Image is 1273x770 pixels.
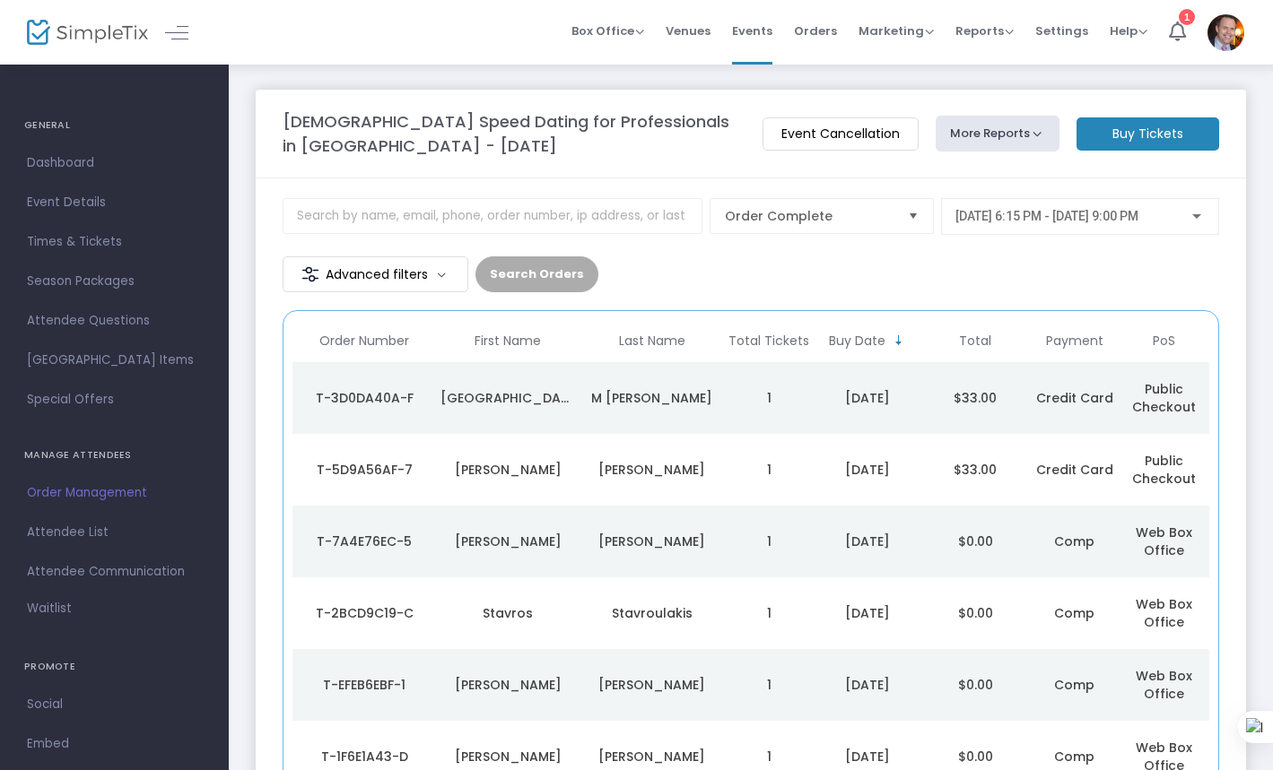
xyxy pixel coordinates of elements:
m-button: Buy Tickets [1077,117,1219,151]
div: Devon [440,389,575,407]
div: T-EFEB6EBF-1 [297,676,432,694]
div: Morrison [585,461,719,479]
span: Reports [955,22,1014,39]
div: Abramov [585,676,719,694]
span: Sortable [892,333,906,348]
div: 9/14/2025 [818,604,917,622]
img: filter [301,265,319,283]
span: Attendee List [27,521,202,544]
span: Embed [27,732,202,756]
span: [GEOGRAPHIC_DATA] Items [27,349,202,372]
div: Isaac [440,532,575,550]
span: Payment [1046,333,1103,349]
span: Event Details [27,191,202,214]
span: Marketing [859,22,934,39]
td: 1 [724,506,814,577]
td: $0.00 [921,506,1029,577]
h4: GENERAL [24,108,205,143]
m-panel-title: [DEMOGRAPHIC_DATA] Speed Dating for Professionals in [GEOGRAPHIC_DATA] - [DATE] [283,109,745,158]
span: Buy Date [829,333,885,349]
span: [DATE] 6:15 PM - [DATE] 9:00 PM [955,209,1138,223]
span: Total [959,333,991,349]
span: Credit Card [1036,389,1113,407]
td: 1 [724,577,814,649]
button: Select [901,199,926,233]
span: Order Complete [725,207,894,225]
div: Stavros [440,604,575,622]
h4: MANAGE ATTENDEES [24,437,205,473]
span: Web Box Office [1136,523,1192,559]
div: 9/14/2025 [818,532,917,550]
span: Box Office [571,22,644,39]
td: $0.00 [921,577,1029,649]
span: Order Management [27,481,202,505]
td: $0.00 [921,649,1029,721]
div: 9/14/2025 [818,676,917,694]
div: T-1F6E1A43-D [297,748,432,766]
span: Orders [794,8,837,54]
div: 9/14/2025 [818,461,917,479]
span: Comp [1054,532,1094,550]
span: Comp [1054,748,1094,766]
div: T-5D9A56AF-7 [297,461,432,479]
span: Public Checkout [1132,452,1196,488]
div: 1 [1179,9,1195,25]
td: $33.00 [921,434,1029,506]
span: Help [1110,22,1147,39]
div: Gary [440,461,575,479]
div: David [440,676,575,694]
td: 1 [724,649,814,721]
th: Total Tickets [724,320,814,362]
td: 1 [724,434,814,506]
span: Comp [1054,676,1094,694]
span: Dashboard [27,151,202,175]
div: Curran [585,748,719,766]
div: 9/14/2025 [818,748,917,766]
div: James [440,748,575,766]
span: Credit Card [1036,461,1113,479]
m-button: Event Cancellation [763,117,919,151]
span: Order Number [319,333,409,349]
div: 9/14/2025 [818,389,917,407]
span: Attendee Questions [27,309,202,333]
button: More Reports [936,116,1059,151]
span: Web Box Office [1136,595,1192,631]
span: Waitlist [27,600,72,618]
td: $33.00 [921,362,1029,434]
td: 1 [724,362,814,434]
span: Attendee Communication [27,560,202,584]
span: Events [732,8,772,54]
span: First Name [475,333,541,349]
h4: PROMOTE [24,649,205,685]
span: Season Packages [27,270,202,293]
span: Venues [666,8,711,54]
div: T-2BCD9C19-C [297,604,432,622]
span: Times & Tickets [27,230,202,254]
div: Parker [585,532,719,550]
span: Special Offers [27,388,202,411]
span: Social [27,693,202,716]
div: M Chisholm [585,389,719,407]
input: Search by name, email, phone, order number, ip address, or last 4 digits of card [283,198,702,234]
div: Stavroulakis [585,604,719,622]
m-button: Advanced filters [283,256,468,292]
span: Comp [1054,604,1094,622]
span: Public Checkout [1132,380,1196,416]
span: Last Name [619,333,685,349]
div: T-3D0DA40A-F [297,389,432,407]
span: Web Box Office [1136,667,1192,703]
span: PoS [1153,333,1175,349]
span: Settings [1035,8,1088,54]
div: T-7A4E76EC-5 [297,532,432,550]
